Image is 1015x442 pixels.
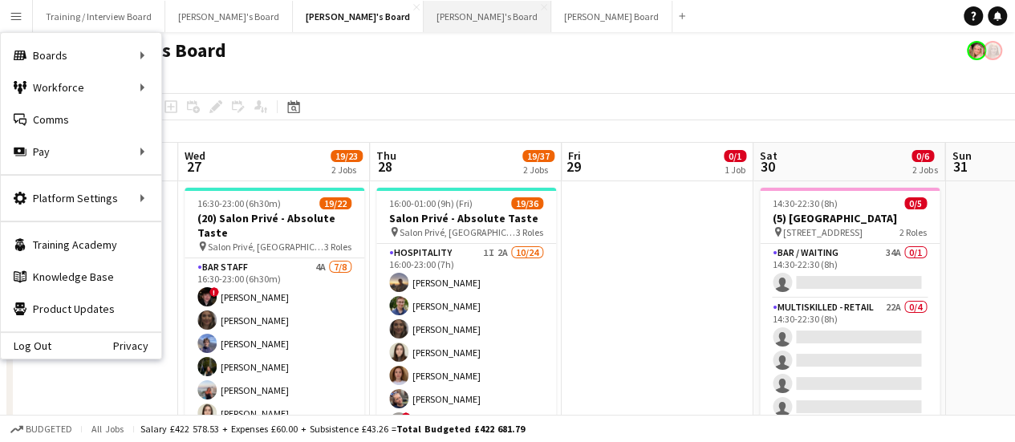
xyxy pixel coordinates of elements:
h3: (20) Salon Privé - Absolute Taste [185,211,364,240]
span: All jobs [88,423,127,435]
span: 0/5 [904,197,927,209]
span: 3 Roles [516,226,543,238]
div: 2 Jobs [331,164,362,176]
a: Log Out [1,339,51,352]
button: [PERSON_NAME]'s Board [293,1,424,32]
span: 16:00-01:00 (9h) (Fri) [389,197,473,209]
h3: Salon Privé - Absolute Taste [376,211,556,225]
div: Platform Settings [1,182,161,214]
span: ! [209,287,219,297]
span: 28 [374,157,396,176]
span: 3 Roles [324,241,351,253]
span: Budgeted [26,424,72,435]
span: Wed [185,148,205,163]
app-user-avatar: Caitlin Simpson-Hodson [983,41,1002,60]
app-user-avatar: Fran Dancona [967,41,986,60]
span: 30 [757,157,777,176]
div: Salary £422 578.53 + Expenses £60.00 + Subsistence £43.26 = [140,423,525,435]
a: Training Academy [1,229,161,261]
span: 0/6 [911,150,934,162]
span: 19/37 [522,150,554,162]
span: Sun [952,148,971,163]
app-job-card: 16:30-23:00 (6h30m)19/22(20) Salon Privé - Absolute Taste Salon Privé, [GEOGRAPHIC_DATA]3 RolesBA... [185,188,364,425]
button: Training / Interview Board [33,1,165,32]
div: 1 Job [725,164,745,176]
div: Pay [1,136,161,168]
a: Privacy [113,339,161,352]
span: Sat [760,148,777,163]
div: Workforce [1,71,161,103]
button: [PERSON_NAME]'s Board [424,1,551,32]
a: Comms [1,103,161,136]
span: Total Budgeted £422 681.79 [396,423,525,435]
div: 2 Jobs [912,164,937,176]
span: 16:30-23:00 (6h30m) [197,197,281,209]
div: 2 Jobs [523,164,554,176]
app-job-card: 14:30-22:30 (8h)0/5(5) [GEOGRAPHIC_DATA] [STREET_ADDRESS]2 RolesBar / Waiting34A0/114:30-22:30 (8... [760,188,940,423]
div: Boards [1,39,161,71]
span: 19/23 [331,150,363,162]
app-card-role: Multiskilled - Retail22A0/414:30-22:30 (8h) [760,298,940,423]
span: 19/36 [511,197,543,209]
a: Product Updates [1,293,161,325]
span: Salon Privé, [GEOGRAPHIC_DATA] [400,226,516,238]
button: [PERSON_NAME] Board [551,1,672,32]
span: Fri [568,148,581,163]
span: 27 [182,157,205,176]
span: ! [401,412,411,422]
span: Thu [376,148,396,163]
span: 0/1 [724,150,746,162]
span: Salon Privé, [GEOGRAPHIC_DATA] [208,241,324,253]
app-card-role: Bar / Waiting34A0/114:30-22:30 (8h) [760,244,940,298]
button: Budgeted [8,420,75,438]
span: 2 Roles [899,226,927,238]
span: 14:30-22:30 (8h) [773,197,838,209]
span: 31 [949,157,971,176]
span: [STREET_ADDRESS] [783,226,863,238]
app-job-card: 16:00-01:00 (9h) (Fri)19/36Salon Privé - Absolute Taste Salon Privé, [GEOGRAPHIC_DATA]3 RolesHosp... [376,188,556,425]
h3: (5) [GEOGRAPHIC_DATA] [760,211,940,225]
a: Knowledge Base [1,261,161,293]
button: [PERSON_NAME]'s Board [165,1,293,32]
span: 19/22 [319,197,351,209]
span: 29 [566,157,581,176]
